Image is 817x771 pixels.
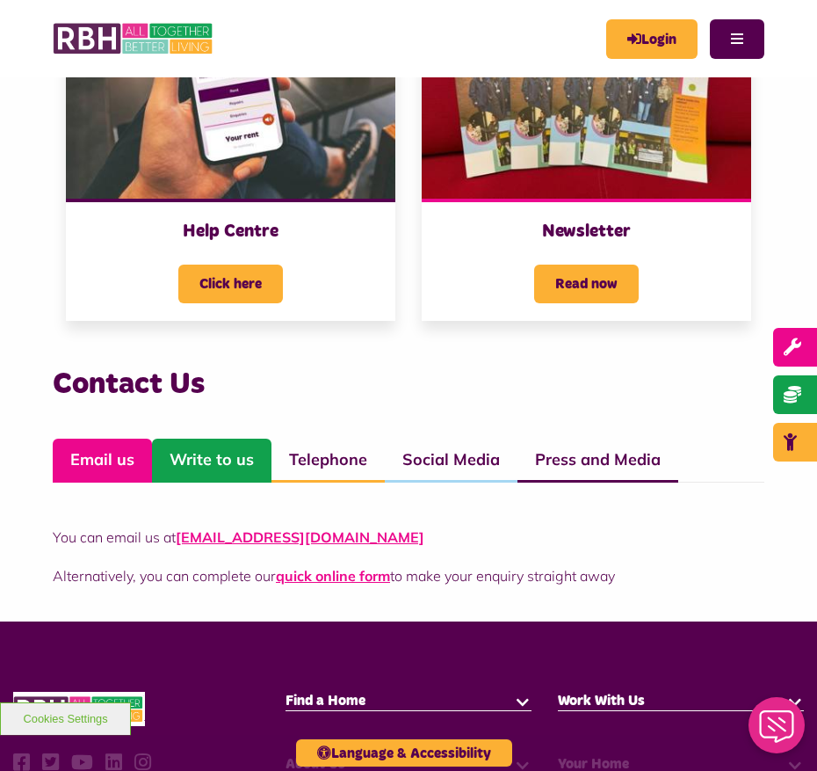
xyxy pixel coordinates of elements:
a: Social Media [385,439,517,483]
a: [EMAIL_ADDRESS][DOMAIN_NAME] [176,528,424,546]
img: RBH [13,692,145,726]
button: Navigation [710,19,764,59]
a: Write to us [152,439,271,483]
a: quick online form [276,567,390,585]
a: Telephone [271,439,385,483]
span: Work With Us [558,694,645,708]
span: Read now [534,265,639,303]
button: Language & Accessibility [296,739,512,767]
a: Press and Media [517,439,678,483]
p: Alternatively, you can complete our to make your enquiry straight away [53,565,764,586]
h3: Newsletter [439,220,734,243]
a: Email us [53,439,152,483]
p: You can email us at [53,527,764,548]
span: Find a Home [286,694,365,708]
a: MyRBH [606,19,698,59]
iframe: Netcall Web Assistant for live chat [738,692,817,771]
h3: Help Centre [83,220,378,243]
span: Click here [178,265,283,303]
h3: Contact Us [53,365,764,404]
img: RBH [53,18,215,60]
